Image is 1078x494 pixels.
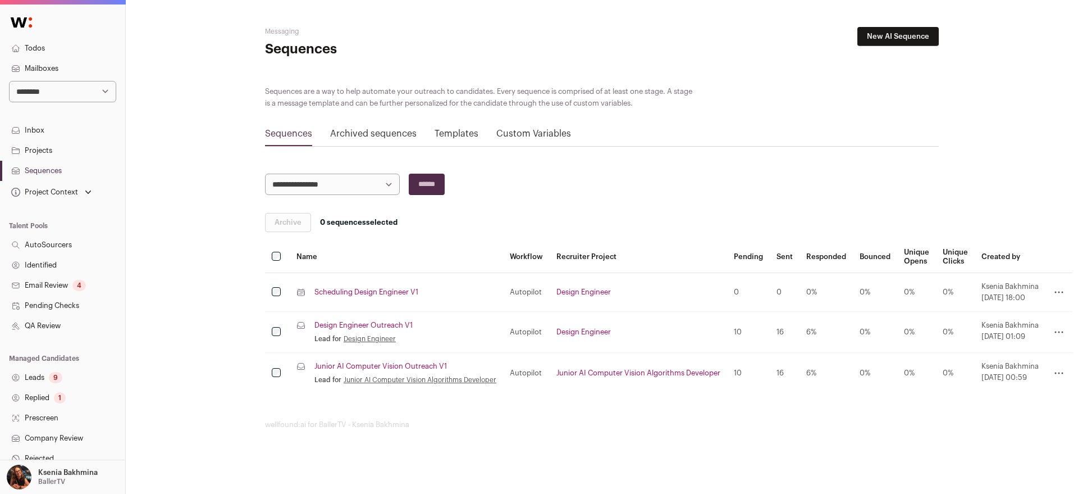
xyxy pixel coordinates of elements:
[853,312,897,353] td: 0%
[7,465,31,490] img: 13968079-medium_jpg
[727,353,770,394] td: 10
[330,129,417,138] a: Archived sequences
[320,219,366,226] span: 0 sequences
[38,468,98,477] p: Ksenia Bakhmina
[975,353,1045,391] td: Ksenia Bakhmina
[265,40,490,58] h1: Sequences
[770,312,800,353] td: 16
[975,273,1045,311] td: Ksenia Bakhmina
[265,420,939,429] footer: wellfound:ai for BallerTV - Ksenia Bakhmina
[503,241,550,273] th: Workflow
[54,392,66,404] div: 1
[314,321,413,330] a: Design Engineer Outreach V1
[897,273,936,312] td: 0%
[4,11,38,34] img: Wellfound
[981,332,1039,341] span: [DATE] 01:09
[556,288,611,296] a: Design Engineer
[496,129,571,138] a: Custom Variables
[800,241,853,273] th: Responded
[975,312,1045,350] td: Ksenia Bakhmina
[800,312,853,353] td: 6%
[265,27,490,36] h2: Messaging
[853,241,897,273] th: Bounced
[727,312,770,353] td: 10
[897,241,936,273] th: Unique Opens
[550,241,727,273] th: Recruiter Project
[314,334,341,343] span: Lead for
[265,85,696,109] div: Sequences are a way to help automate your outreach to candidates. Every sequence is comprised of ...
[981,293,1039,302] span: [DATE] 18:00
[314,362,447,371] a: Junior AI Computer Vision Outreach V1
[9,188,78,197] div: Project Context
[800,353,853,394] td: 6%
[320,218,398,227] span: selected
[72,280,86,291] div: 4
[936,353,975,394] td: 0%
[975,241,1045,273] th: Created by
[770,241,800,273] th: Sent
[503,312,550,353] td: Autopilot
[936,273,975,312] td: 0%
[556,369,720,377] a: Junior AI Computer Vision Algorithms Developer
[49,372,62,383] div: 9
[290,241,503,273] th: Name
[770,273,800,312] td: 0
[38,477,65,486] p: BallerTV
[727,241,770,273] th: Pending
[770,353,800,394] td: 16
[4,465,100,490] button: Open dropdown
[897,312,936,353] td: 0%
[9,184,94,200] button: Open dropdown
[936,241,975,273] th: Unique Clicks
[936,312,975,353] td: 0%
[853,353,897,394] td: 0%
[857,27,939,46] a: New AI Sequence
[800,273,853,312] td: 0%
[344,375,496,384] a: Junior AI Computer Vision Algorithms Developer
[503,353,550,394] td: Autopilot
[897,353,936,394] td: 0%
[853,273,897,312] td: 0%
[556,328,611,336] a: Design Engineer
[503,273,550,312] td: Autopilot
[435,129,478,138] a: Templates
[314,288,418,297] a: Scheduling Design Engineer V1
[981,373,1039,382] span: [DATE] 00:59
[727,273,770,312] td: 0
[344,334,396,343] a: Design Engineer
[265,129,312,138] a: Sequences
[314,375,341,384] span: Lead for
